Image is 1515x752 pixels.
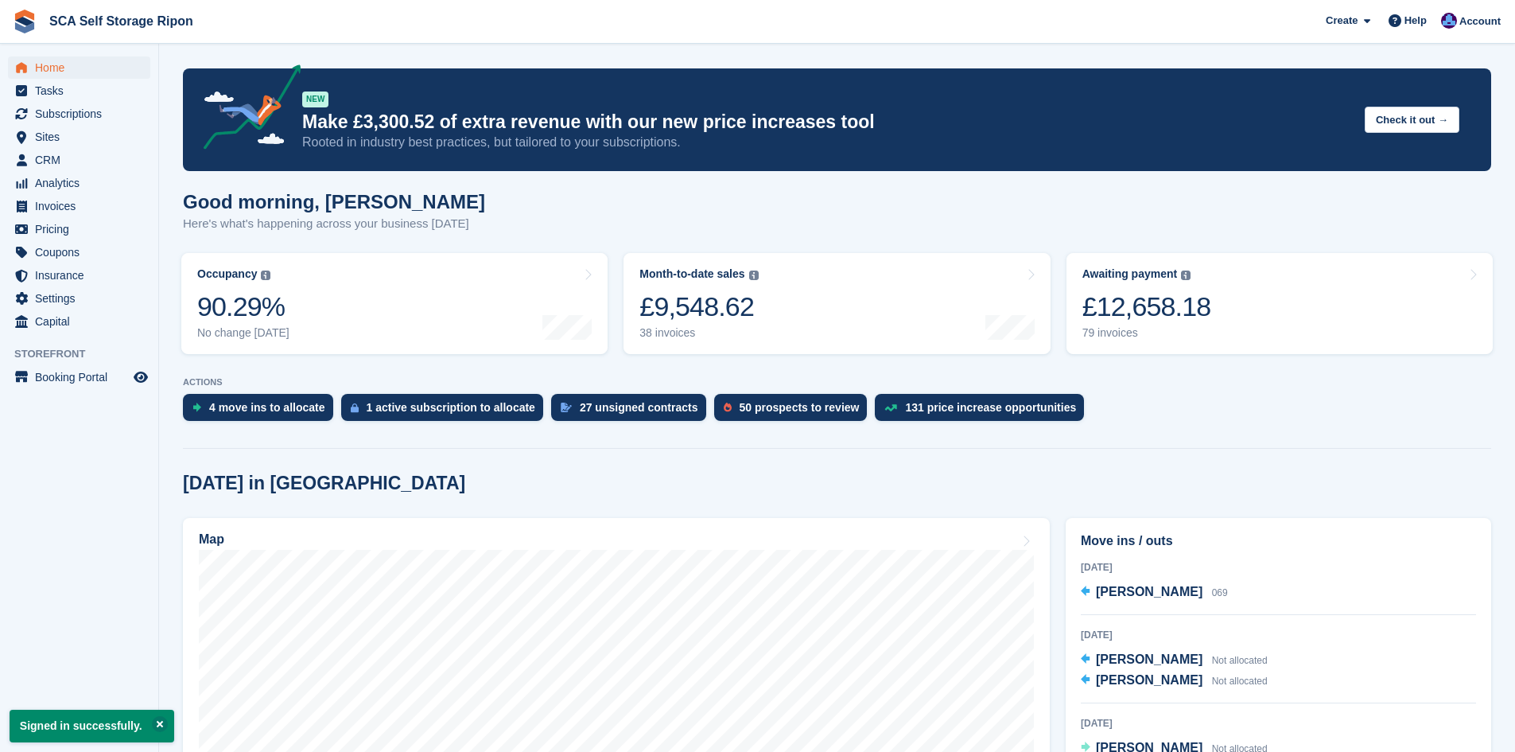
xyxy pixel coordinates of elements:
[35,366,130,388] span: Booking Portal
[35,56,130,79] span: Home
[8,172,150,194] a: menu
[131,368,150,387] a: Preview store
[302,134,1352,151] p: Rooted in industry best practices, but tailored to your subscriptions.
[724,403,732,412] img: prospect-51fa495bee0391a8d652442698ab0144808aea92771e9ea1ae160a38d050c398.svg
[580,401,698,414] div: 27 unsigned contracts
[35,149,130,171] span: CRM
[1081,532,1476,551] h2: Move ins / outs
[1096,653,1202,666] span: [PERSON_NAME]
[749,271,759,280] img: icon-info-grey-7440780725fd019a000dd9b08b2336e03edf1995a4989e88bcd33f0948082b44.svg
[905,401,1076,414] div: 131 price increase opportunities
[639,290,758,323] div: £9,548.62
[192,403,201,412] img: move_ins_to_allocate_icon-fdf77a2bb77ea45bf5b3d319d69a93e2d87916cf1d5bf7949dd705db3b84f3ca.svg
[13,10,37,33] img: stora-icon-8386f47178a22dfd0bd8f6a31ec36ba5ce8667c1dd55bd0f319d3a0aa187defe.svg
[875,394,1092,429] a: 131 price increase opportunities
[639,326,758,340] div: 38 invoices
[35,264,130,286] span: Insurance
[1082,267,1178,281] div: Awaiting payment
[1365,107,1459,133] button: Check it out →
[8,80,150,102] a: menu
[8,218,150,240] a: menu
[1082,326,1211,340] div: 79 invoices
[261,271,270,280] img: icon-info-grey-7440780725fd019a000dd9b08b2336e03edf1995a4989e88bcd33f0948082b44.svg
[551,394,714,429] a: 27 unsigned contracts
[1081,583,1228,603] a: [PERSON_NAME] 069
[183,394,341,429] a: 4 move ins to allocate
[8,287,150,310] a: menu
[1096,673,1202,687] span: [PERSON_NAME]
[43,8,200,34] a: SCA Self Storage Ripon
[1326,13,1358,29] span: Create
[1212,655,1268,666] span: Not allocated
[1081,560,1476,575] div: [DATE]
[190,64,301,155] img: price-adjustments-announcement-icon-8257ccfd72463d97f412b2fc003d46551f7dbcb40ab6d574587a9cd5c0d94...
[1441,13,1457,29] img: Sarah Race
[14,346,158,362] span: Storefront
[35,103,130,125] span: Subscriptions
[35,241,130,263] span: Coupons
[183,215,485,233] p: Here's what's happening across your business [DATE]
[181,253,608,354] a: Occupancy 90.29% No change [DATE]
[8,264,150,286] a: menu
[10,710,174,742] p: Signed in successfully.
[8,103,150,125] a: menu
[8,195,150,217] a: menu
[341,394,551,429] a: 1 active subscription to allocate
[199,532,224,547] h2: Map
[1081,628,1476,642] div: [DATE]
[714,394,876,429] a: 50 prospects to review
[183,377,1491,388] p: ACTIONS
[1066,253,1493,354] a: Awaiting payment £12,658.18 79 invoices
[740,401,860,414] div: 50 prospects to review
[884,404,897,411] img: price_increase_opportunities-93ffe204e8149a01c8c9dc8f82e8f89637d9d84a8eef4429ea346261dce0b2c0.svg
[35,218,130,240] span: Pricing
[197,326,289,340] div: No change [DATE]
[183,191,485,212] h1: Good morning, [PERSON_NAME]
[1096,585,1202,598] span: [PERSON_NAME]
[8,241,150,263] a: menu
[1081,650,1268,671] a: [PERSON_NAME] Not allocated
[1081,671,1268,692] a: [PERSON_NAME] Not allocated
[1212,676,1268,687] span: Not allocated
[1404,13,1427,29] span: Help
[302,111,1352,134] p: Make £3,300.52 of extra revenue with our new price increases tool
[35,80,130,102] span: Tasks
[561,403,572,412] img: contract_signature_icon-13c848040528278c33f63329250d36e43548de30e8caae1d1a13099fd9432cc5.svg
[209,401,325,414] div: 4 move ins to allocate
[35,310,130,333] span: Capital
[8,126,150,148] a: menu
[302,92,328,107] div: NEW
[351,403,359,413] img: active_subscription_to_allocate_icon-d502201f5373d7db506a760aba3b589e785aa758c864c3986d89f69b8ff3...
[8,310,150,333] a: menu
[1082,290,1211,323] div: £12,658.18
[1212,587,1228,598] span: 069
[623,253,1050,354] a: Month-to-date sales £9,548.62 38 invoices
[35,172,130,194] span: Analytics
[1181,271,1191,280] img: icon-info-grey-7440780725fd019a000dd9b08b2336e03edf1995a4989e88bcd33f0948082b44.svg
[367,401,535,414] div: 1 active subscription to allocate
[35,126,130,148] span: Sites
[35,287,130,310] span: Settings
[183,473,465,494] h2: [DATE] in [GEOGRAPHIC_DATA]
[1459,14,1501,29] span: Account
[1081,716,1476,731] div: [DATE]
[639,267,744,281] div: Month-to-date sales
[197,267,257,281] div: Occupancy
[8,56,150,79] a: menu
[8,149,150,171] a: menu
[197,290,289,323] div: 90.29%
[8,366,150,388] a: menu
[35,195,130,217] span: Invoices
